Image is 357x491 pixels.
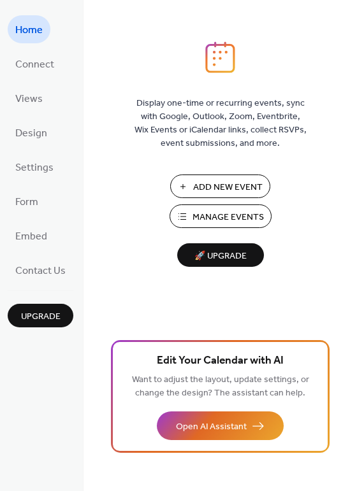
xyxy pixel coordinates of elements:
a: Design [8,118,55,146]
button: Open AI Assistant [157,411,284,440]
a: Connect [8,50,62,78]
span: Manage Events [193,211,264,224]
span: Views [15,89,43,110]
span: Upgrade [21,310,61,324]
span: Settings [15,158,54,178]
span: Home [15,20,43,41]
span: 🚀 Upgrade [185,248,256,265]
span: Design [15,124,47,144]
span: Display one-time or recurring events, sync with Google, Outlook, Zoom, Eventbrite, Wix Events or ... [135,97,307,150]
a: Form [8,187,46,215]
button: 🚀 Upgrade [177,243,264,267]
button: Add New Event [170,174,270,198]
img: logo_icon.svg [205,41,235,73]
a: Contact Us [8,256,73,284]
span: Want to adjust the layout, update settings, or change the design? The assistant can help. [132,371,309,402]
span: Connect [15,55,54,75]
a: Embed [8,222,55,250]
span: Add New Event [193,181,263,194]
span: Embed [15,227,47,247]
a: Views [8,84,50,112]
span: Open AI Assistant [176,420,247,434]
span: Contact Us [15,261,66,281]
span: Form [15,192,38,213]
button: Manage Events [170,204,272,228]
span: Edit Your Calendar with AI [157,352,284,370]
button: Upgrade [8,304,73,327]
a: Settings [8,153,61,181]
a: Home [8,15,50,43]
